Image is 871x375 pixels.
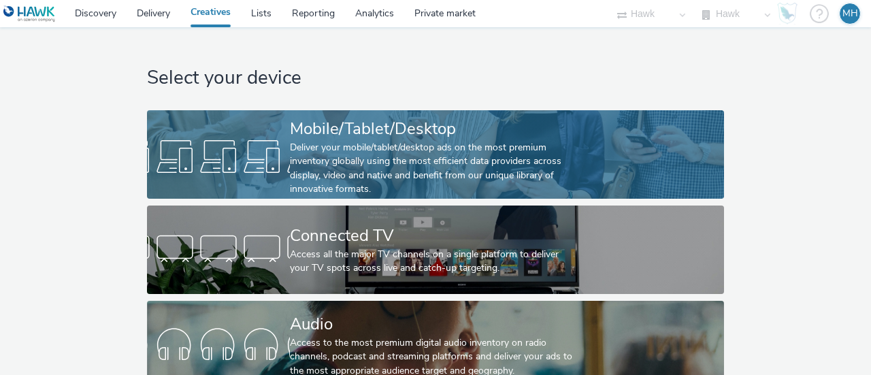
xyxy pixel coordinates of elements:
div: Audio [290,312,576,336]
a: Connected TVAccess all the major TV channels on a single platform to deliver your TV spots across... [147,206,725,294]
a: Hawk Academy [777,3,803,25]
div: Access all the major TV channels on a single platform to deliver your TV spots across live and ca... [290,248,576,276]
h1: Select your device [147,65,725,91]
div: Connected TV [290,224,576,248]
div: Mobile/Tablet/Desktop [290,117,576,141]
div: MH [842,3,858,24]
img: undefined Logo [3,5,56,22]
img: Hawk Academy [777,3,798,25]
div: Deliver your mobile/tablet/desktop ads on the most premium inventory globally using the most effi... [290,141,576,197]
a: Mobile/Tablet/DesktopDeliver your mobile/tablet/desktop ads on the most premium inventory globall... [147,110,725,199]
